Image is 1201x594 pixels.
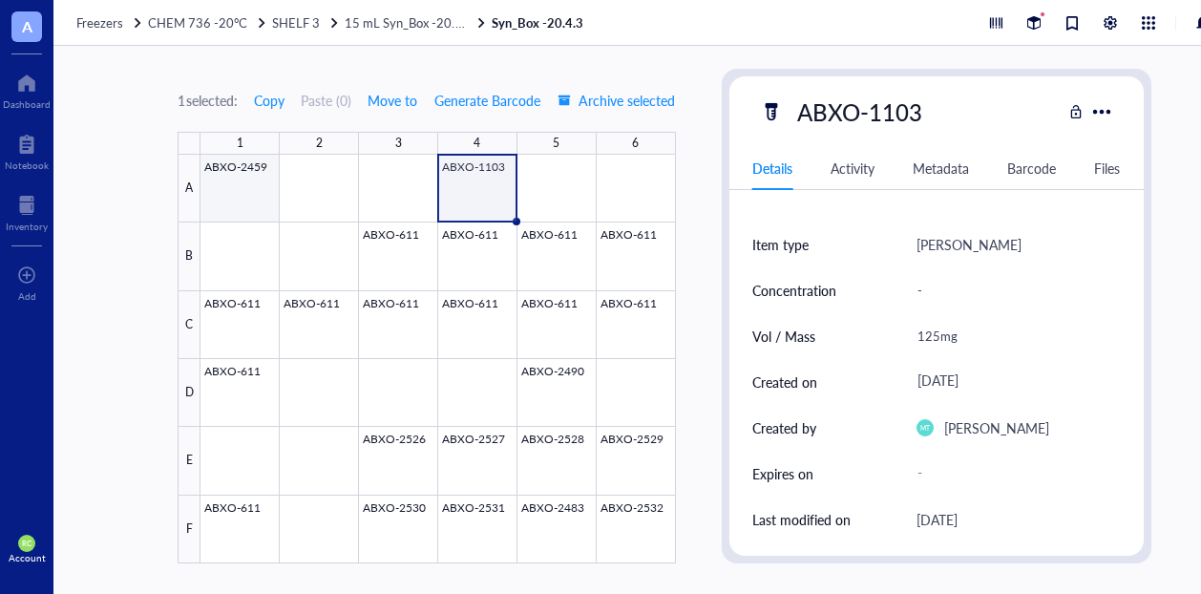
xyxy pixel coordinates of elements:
button: Generate Barcode [433,85,541,116]
div: 6 [632,132,639,155]
div: - [909,270,1113,310]
div: 1 [237,132,243,155]
div: 2 [316,132,323,155]
div: 125mg [909,316,1113,356]
div: - [909,456,1113,491]
div: Concentration [752,280,836,301]
div: 1 selected: [178,90,237,111]
a: Syn_Box -20.4.3 [492,14,587,32]
span: SHELF 3 [272,13,320,32]
span: RC [22,539,32,547]
div: 4 [474,132,480,155]
div: Vol / Mass [752,326,815,347]
div: [PERSON_NAME] [917,233,1022,256]
div: ABXO-1103 [789,92,931,132]
button: Copy [253,85,285,116]
div: Expires on [752,463,813,484]
div: [DATE] [917,508,958,531]
div: F [178,496,200,563]
div: 5 [553,132,559,155]
a: Inventory [6,190,48,232]
div: A [178,155,200,223]
div: Last modified on [752,509,851,530]
span: CHEM 736 -20°C [148,13,247,32]
div: Metadata [913,158,969,179]
a: Dashboard [3,68,51,110]
div: Dashboard [3,98,51,110]
div: Activity [831,158,874,179]
button: Move to [367,85,418,116]
span: Copy [254,93,284,108]
div: D [178,359,200,427]
div: Created on [752,371,817,392]
span: 15 mL Syn_Box -20.4.1 [345,13,473,32]
div: Files [1094,158,1120,179]
div: Item type [752,234,809,255]
div: Account [9,552,46,563]
div: Created by [752,417,816,438]
div: Add [18,290,36,302]
div: E [178,427,200,495]
a: Notebook [5,129,49,171]
div: [DATE] [909,365,1113,399]
span: A [22,14,32,38]
span: MT [920,424,930,432]
span: Move to [368,93,417,108]
span: Generate Barcode [434,93,540,108]
div: Inventory [6,221,48,232]
button: Paste (0) [301,85,351,116]
div: Barcode [1007,158,1056,179]
div: [PERSON_NAME] [944,416,1049,439]
div: Details [752,158,792,179]
a: Freezers [76,14,144,32]
button: Archive selected [557,85,676,116]
a: CHEM 736 -20°C [148,14,268,32]
span: Freezers [76,13,123,32]
div: C [178,291,200,359]
div: B [178,223,200,290]
span: Archive selected [558,93,675,108]
div: Notebook [5,159,49,171]
div: 3 [395,132,402,155]
a: SHELF 315 mL Syn_Box -20.4.1 [272,14,488,32]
